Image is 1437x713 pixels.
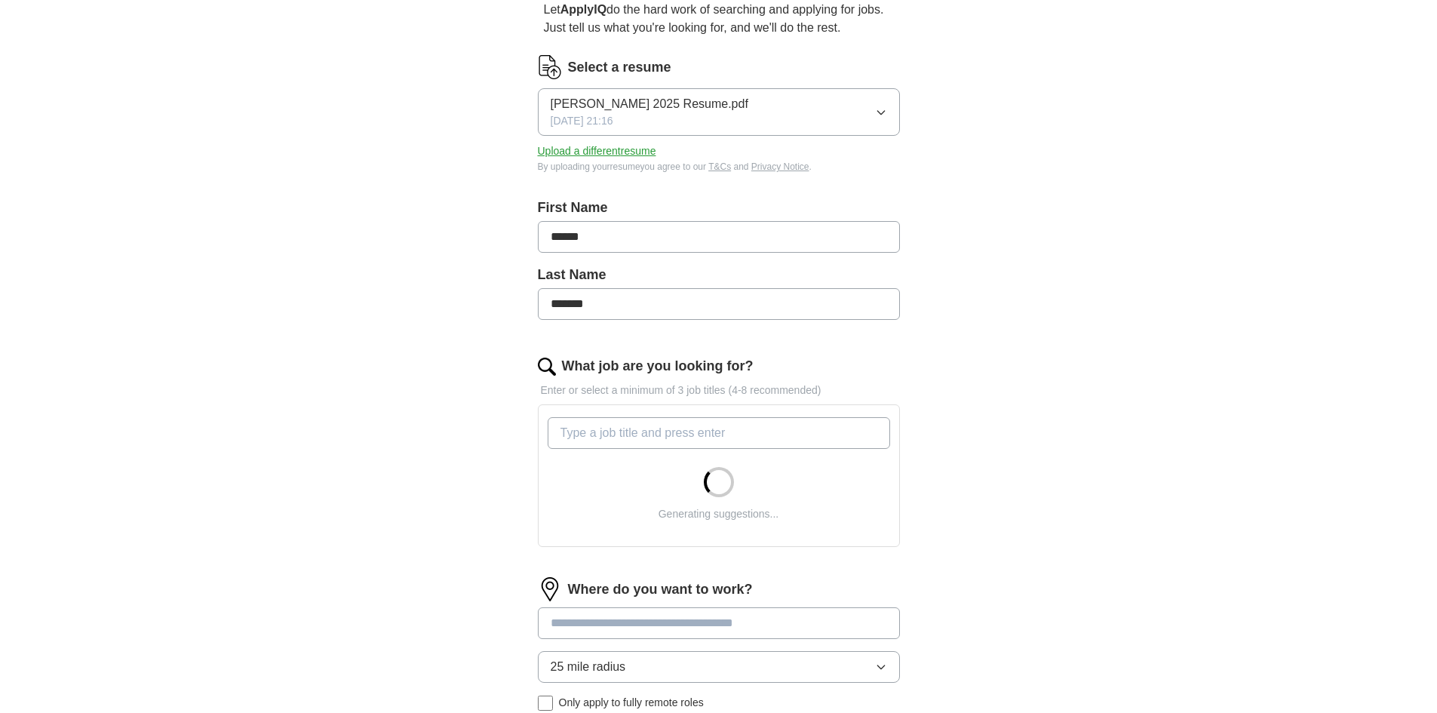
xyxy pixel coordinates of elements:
[659,506,779,522] div: Generating suggestions...
[538,358,556,376] img: search.png
[538,383,900,398] p: Enter or select a minimum of 3 job titles (4-8 recommended)
[751,161,809,172] a: Privacy Notice
[562,356,754,376] label: What job are you looking for?
[538,143,656,159] button: Upload a differentresume
[538,55,562,79] img: CV Icon
[538,577,562,601] img: location.png
[560,3,606,16] strong: ApplyIQ
[538,88,900,136] button: [PERSON_NAME] 2025 Resume.pdf[DATE] 21:16
[559,695,704,711] span: Only apply to fully remote roles
[538,160,900,174] div: By uploading your resume you agree to our and .
[548,417,890,449] input: Type a job title and press enter
[538,265,900,285] label: Last Name
[551,658,626,676] span: 25 mile radius
[568,579,753,600] label: Where do you want to work?
[538,696,553,711] input: Only apply to fully remote roles
[568,57,671,78] label: Select a resume
[538,198,900,218] label: First Name
[538,651,900,683] button: 25 mile radius
[708,161,731,172] a: T&Cs
[551,95,748,113] span: [PERSON_NAME] 2025 Resume.pdf
[551,113,613,129] span: [DATE] 21:16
